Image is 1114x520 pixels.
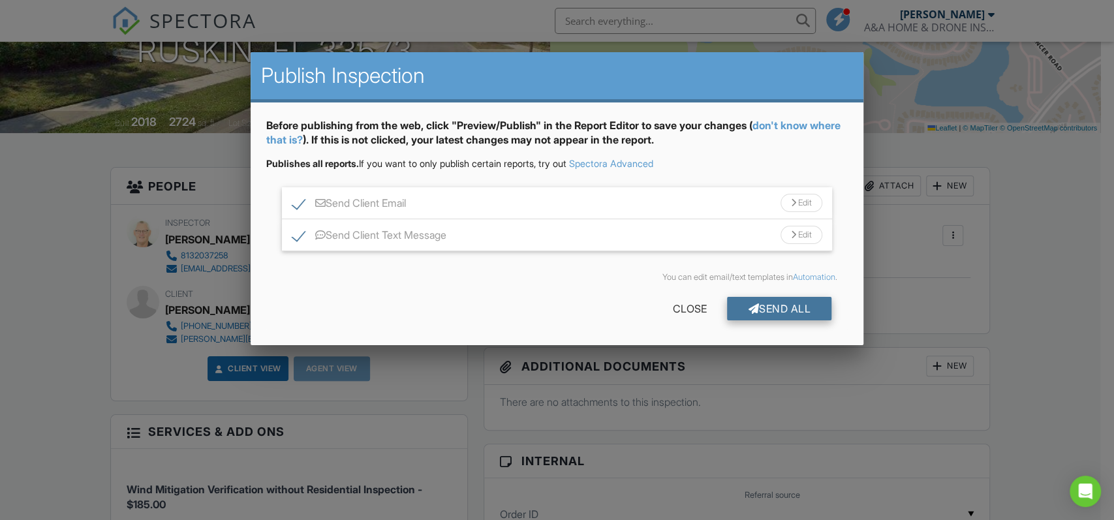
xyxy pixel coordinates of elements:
div: Send All [727,297,831,320]
a: Spectora Advanced [569,158,653,169]
a: don't know where that is? [266,119,841,146]
div: You can edit email/text templates in . [277,272,837,283]
label: Send Client Text Message [292,229,446,245]
div: Before publishing from the web, click "Preview/Publish" in the Report Editor to save your changes... [266,118,848,158]
strong: Publishes all reports. [266,158,359,169]
div: Close [651,297,727,320]
a: Automation [793,272,835,282]
span: If you want to only publish certain reports, try out [266,158,566,169]
div: Open Intercom Messenger [1070,476,1101,507]
label: Send Client Email [292,197,406,213]
div: Edit [781,194,822,212]
h2: Publish Inspection [261,63,853,89]
div: Edit [781,226,822,244]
